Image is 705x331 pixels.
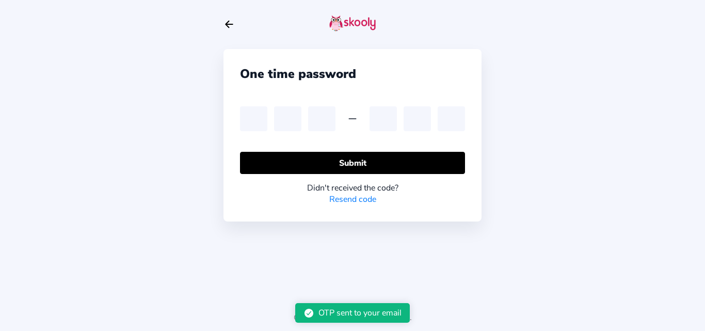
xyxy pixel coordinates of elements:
ion-icon: remove outline [346,113,359,125]
div: Didn't received the code? [240,182,465,194]
button: Submit [240,152,465,174]
button: arrow back outline [223,19,235,30]
ion-icon: checkmark circle [303,308,314,319]
div: One time password [240,66,465,82]
img: skooly-logo.png [329,15,376,31]
div: OTP sent to your email [318,307,402,319]
a: Resend code [329,194,376,205]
